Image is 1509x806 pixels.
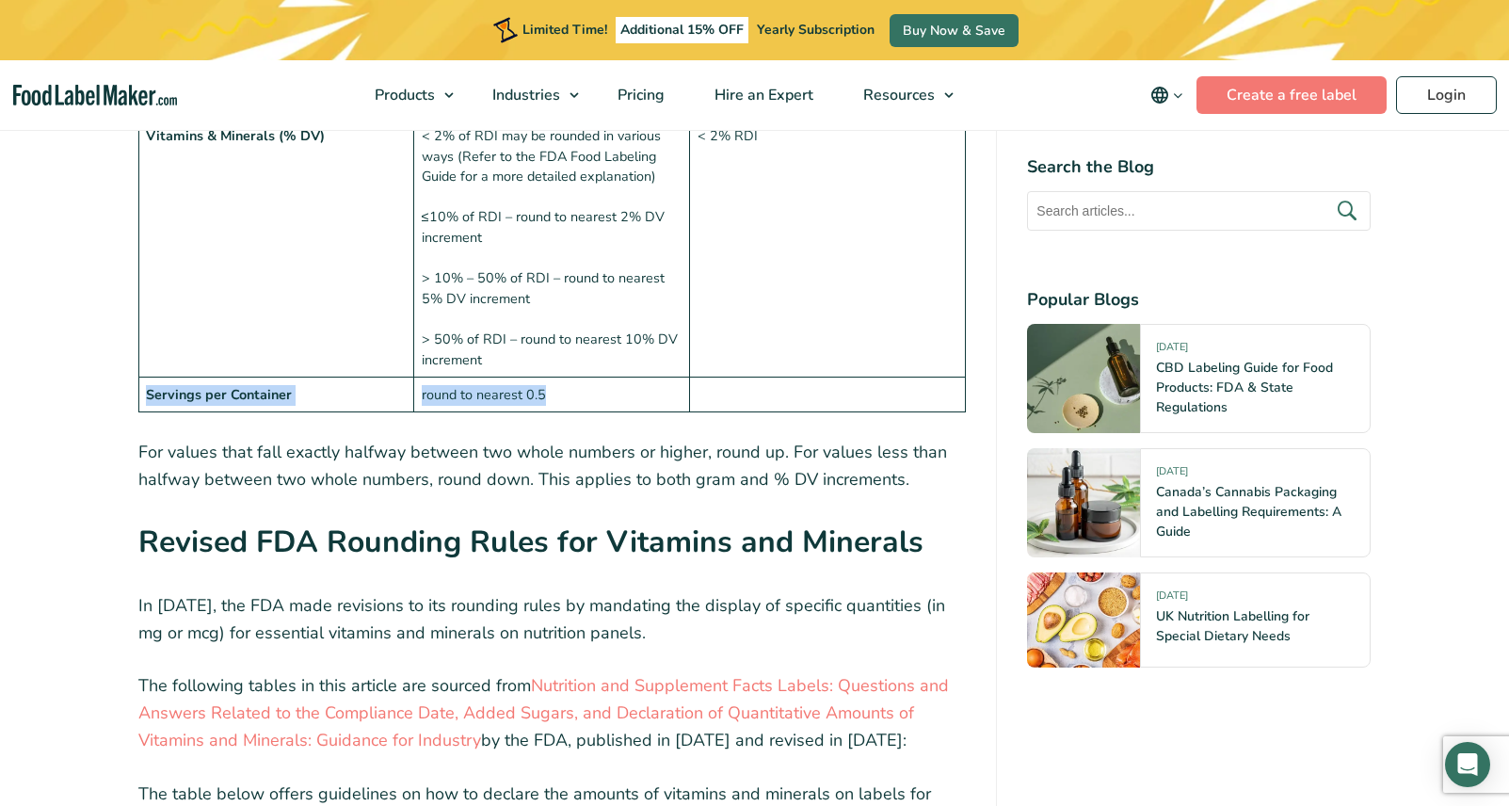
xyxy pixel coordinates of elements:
a: Login [1396,76,1497,114]
a: Pricing [593,60,685,130]
a: Resources [839,60,963,130]
span: Limited Time! [522,21,607,39]
p: For values that fall exactly halfway between two whole numbers or higher, round up. For values le... [138,439,967,493]
span: [DATE] [1156,464,1188,486]
a: Canada’s Cannabis Packaging and Labelling Requirements: A Guide [1156,483,1341,540]
strong: Vitamins & Minerals (% DV) [146,126,325,145]
h4: Search the Blog [1027,154,1371,180]
span: Hire an Expert [709,85,815,105]
a: UK Nutrition Labelling for Special Dietary Needs [1156,607,1309,645]
span: Resources [858,85,937,105]
span: [DATE] [1156,340,1188,362]
a: Create a free label [1196,76,1387,114]
p: The following tables in this article are sourced from by the FDA, published in [DATE] and revised... [138,672,967,753]
span: [DATE] [1156,588,1188,610]
a: Industries [468,60,588,130]
span: Industries [487,85,562,105]
a: Buy Now & Save [890,14,1019,47]
span: Additional 15% OFF [616,17,748,43]
a: Products [350,60,463,130]
a: Hire an Expert [690,60,834,130]
a: CBD Labeling Guide for Food Products: FDA & State Regulations [1156,359,1333,416]
a: Nutrition and Supplement Facts Labels: Questions and Answers Related to the Compliance Date, Adde... [138,674,949,751]
span: Yearly Subscription [757,21,875,39]
p: In [DATE], the FDA made revisions to its rounding rules by mandating the display of specific quan... [138,592,967,647]
div: Open Intercom Messenger [1445,742,1490,787]
span: Products [369,85,437,105]
input: Search articles... [1027,191,1371,231]
td: < 2% RDI [690,119,966,378]
strong: Servings per Container [146,385,292,404]
strong: Revised FDA Rounding Rules for Vitamins and Minerals [138,522,923,562]
td: round to nearest 0.5 [414,378,690,412]
td: < 2% of RDI may be rounded in various ways (Refer to the FDA Food Labeling Guide for a more detai... [414,119,690,378]
h4: Popular Blogs [1027,287,1371,313]
span: Pricing [612,85,666,105]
